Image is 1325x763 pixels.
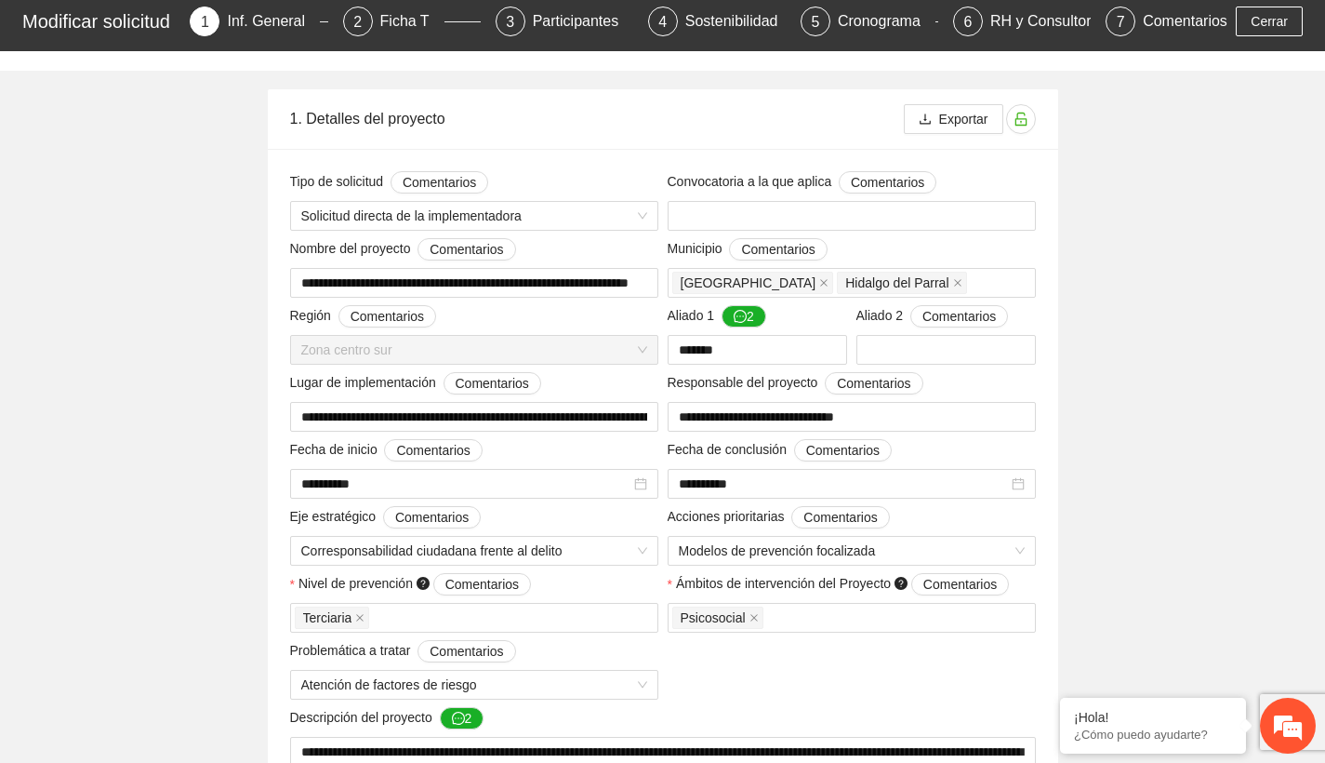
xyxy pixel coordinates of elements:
span: Problemática a tratar [290,640,516,663]
span: 4 [658,14,667,30]
span: Aliado 2 [856,305,1009,328]
div: Cronograma [838,7,935,36]
span: Cerrar [1251,11,1288,32]
button: Nivel de prevención question-circle [433,573,531,596]
span: Responsable del proyecto [668,372,923,395]
button: Aliado 1 [722,305,766,328]
div: 4Sostenibilidad [648,7,786,36]
button: Responsable del proyecto [825,372,922,395]
span: 7 [1117,14,1125,30]
span: Comentarios [851,172,924,193]
span: Comentarios [922,306,996,327]
span: Eje estratégico [290,506,482,529]
span: Comentarios [806,440,880,461]
span: Lugar de implementación [290,372,541,395]
span: Zona centro sur [301,336,647,364]
span: Municipio [668,238,828,261]
span: Hidalgo del Parral [845,273,948,293]
button: Problemática a tratar [417,640,515,663]
div: Minimizar ventana de chat en vivo [305,9,350,54]
div: Participantes [533,7,634,36]
span: Psicosocial [672,607,763,629]
button: Descripción del proyecto [440,707,484,730]
span: close [749,613,759,622]
span: 2 [353,14,362,30]
button: Región [338,305,436,328]
span: Comentarios [741,239,815,260]
div: 5Cronograma [801,7,938,36]
button: Lugar de implementación [444,372,541,395]
p: ¿Cómo puedo ayudarte? [1074,728,1232,742]
div: RH y Consultores [990,7,1121,36]
span: [GEOGRAPHIC_DATA] [681,273,816,293]
span: Comentarios [430,239,503,260]
span: close [953,278,962,288]
div: Sostenibilidad [685,7,793,36]
span: 5 [811,14,819,30]
span: Nivel de prevención [298,573,531,596]
button: Convocatoria a la que aplica [839,171,936,194]
span: close [355,613,364,622]
span: Terciaria [303,608,352,628]
span: Comentarios [923,574,997,595]
span: Modelos de prevención focalizada [679,537,1025,565]
span: Psicosocial [681,608,746,628]
span: Nombre del proyecto [290,238,516,261]
div: 3Participantes [496,7,633,36]
span: Ámbitos de intervención del Proyecto [676,573,1009,596]
button: Acciones prioritarias [791,506,889,529]
span: Estamos en línea. [108,248,257,436]
div: 2Ficha T [343,7,481,36]
button: downloadExportar [904,104,1003,134]
button: Cerrar [1236,7,1303,36]
div: 7Comentarios [1106,7,1227,36]
button: Tipo de solicitud [391,171,488,194]
div: ¡Hola! [1074,710,1232,725]
div: Chatee con nosotros ahora [97,95,312,119]
span: unlock [1007,112,1035,127]
button: unlock [1006,104,1036,134]
span: Comentarios [837,373,910,394]
button: Nombre del proyecto [417,238,515,261]
span: Comentarios [430,641,503,662]
span: Solicitud directa de la implementadora [301,202,647,230]
span: message [734,310,747,325]
span: Comentarios [395,507,469,528]
span: 1 [201,14,209,30]
span: message [452,712,465,727]
span: download [919,113,932,127]
button: Ámbitos de intervención del Proyecto question-circle [911,573,1009,596]
button: Aliado 2 [910,305,1008,328]
span: Fecha de inicio [290,439,483,462]
div: Comentarios [1143,7,1227,36]
span: Corresponsabilidad ciudadana frente al delito [301,537,647,565]
div: Modificar solicitud [22,7,179,36]
button: Eje estratégico [383,506,481,529]
span: Atención de factores de riesgo [301,671,647,699]
button: Municipio [729,238,827,261]
button: Fecha de conclusión [794,439,892,462]
span: Chihuahua [672,272,834,294]
span: Comentarios [803,507,877,528]
span: 3 [506,14,514,30]
textarea: Escriba su mensaje y pulse “Intro” [9,508,354,573]
span: question-circle [417,577,430,590]
span: close [819,278,828,288]
span: Comentarios [396,440,470,461]
span: Descripción del proyecto [290,707,484,730]
span: Hidalgo del Parral [837,272,966,294]
span: Comentarios [351,306,424,327]
span: Exportar [939,109,988,129]
div: 1. Detalles del proyecto [290,92,904,145]
div: 6RH y Consultores [953,7,1091,36]
span: question-circle [894,577,908,590]
span: Terciaria [295,607,370,629]
span: Comentarios [403,172,476,193]
span: 6 [964,14,973,30]
div: 1Inf. General [190,7,327,36]
span: Convocatoria a la que aplica [668,171,937,194]
span: Comentarios [445,574,519,595]
span: Tipo de solicitud [290,171,489,194]
span: Comentarios [456,373,529,394]
div: Ficha T [380,7,444,36]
